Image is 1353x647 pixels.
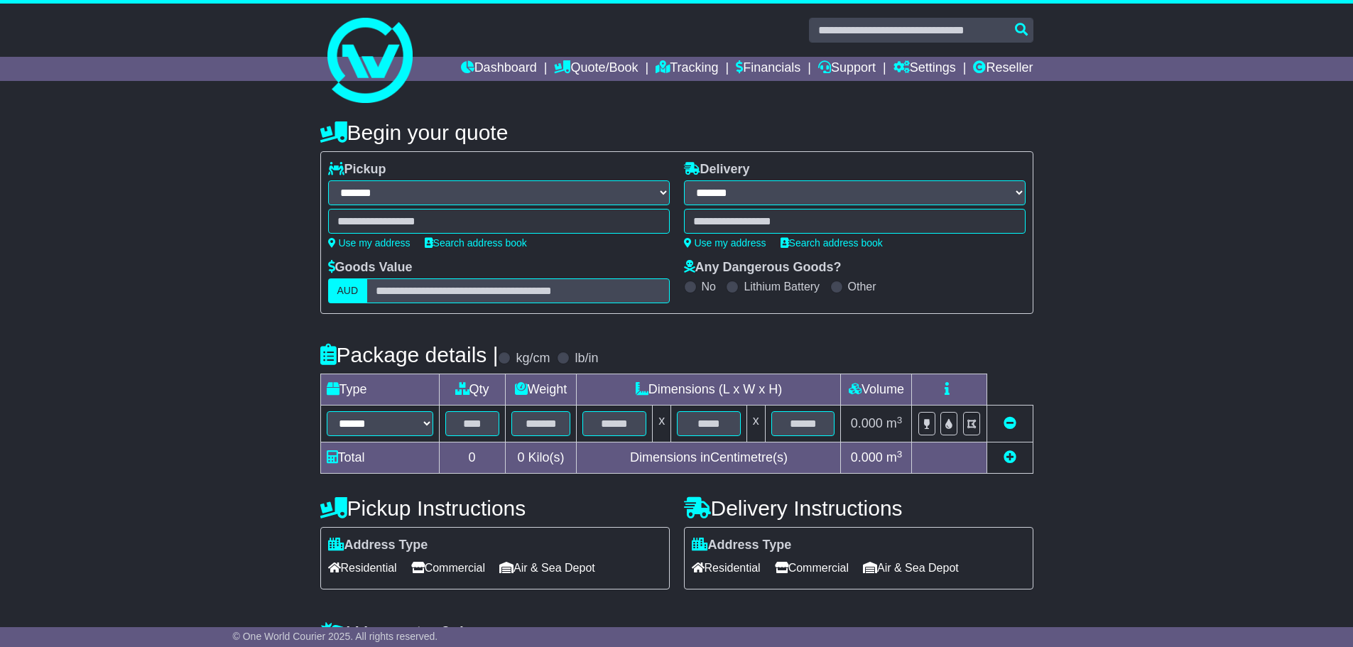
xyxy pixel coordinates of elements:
[684,260,842,276] label: Any Dangerous Goods?
[973,57,1033,81] a: Reseller
[411,557,485,579] span: Commercial
[505,374,577,406] td: Weight
[886,450,903,464] span: m
[320,343,499,366] h4: Package details |
[320,121,1033,144] h4: Begin your quote
[328,162,386,178] label: Pickup
[897,449,903,460] sup: 3
[746,406,765,442] td: x
[692,557,761,579] span: Residential
[439,442,505,474] td: 0
[516,351,550,366] label: kg/cm
[499,557,595,579] span: Air & Sea Depot
[656,57,718,81] a: Tracking
[517,450,524,464] span: 0
[439,374,505,406] td: Qty
[886,416,903,430] span: m
[863,557,959,579] span: Air & Sea Depot
[893,57,956,81] a: Settings
[505,442,577,474] td: Kilo(s)
[684,496,1033,520] h4: Delivery Instructions
[328,260,413,276] label: Goods Value
[653,406,671,442] td: x
[1004,450,1016,464] a: Add new item
[897,415,903,425] sup: 3
[692,538,792,553] label: Address Type
[328,538,428,553] label: Address Type
[702,280,716,293] label: No
[851,416,883,430] span: 0.000
[461,57,537,81] a: Dashboard
[848,280,876,293] label: Other
[851,450,883,464] span: 0.000
[320,442,439,474] td: Total
[328,237,411,249] a: Use my address
[775,557,849,579] span: Commercial
[577,442,841,474] td: Dimensions in Centimetre(s)
[1004,416,1016,430] a: Remove this item
[425,237,527,249] a: Search address book
[684,237,766,249] a: Use my address
[841,374,912,406] td: Volume
[320,621,1033,645] h4: Warranty & Insurance
[575,351,598,366] label: lb/in
[554,57,638,81] a: Quote/Book
[736,57,800,81] a: Financials
[320,496,670,520] h4: Pickup Instructions
[684,162,750,178] label: Delivery
[781,237,883,249] a: Search address book
[328,557,397,579] span: Residential
[744,280,820,293] label: Lithium Battery
[328,278,368,303] label: AUD
[233,631,438,642] span: © One World Courier 2025. All rights reserved.
[577,374,841,406] td: Dimensions (L x W x H)
[818,57,876,81] a: Support
[320,374,439,406] td: Type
